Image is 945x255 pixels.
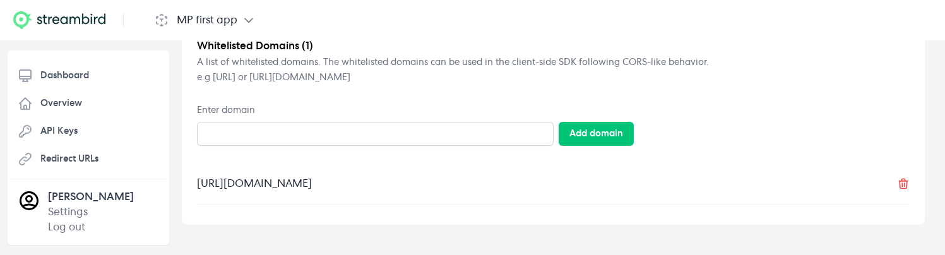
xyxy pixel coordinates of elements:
[48,189,134,205] p: [PERSON_NAME]
[13,174,164,199] a: OAuth
[197,39,910,54] p: Whitelisted Domains ( 1 )
[10,10,108,30] img: Streambird
[569,127,623,140] div: Add domain
[177,13,237,28] h1: MP first app
[40,97,82,110] span: Overview
[48,207,88,217] a: Settings
[13,91,164,116] a: Overview
[40,153,98,165] span: Redirect URLs
[40,69,89,82] span: Dashboard
[40,125,78,138] span: API Keys
[197,56,910,69] p: A list of whitelisted domains. The whitelisted domains can be used in the client-side SDK followi...
[13,63,164,88] a: Dashboard
[559,122,634,146] button: Add domain
[13,146,164,172] a: Redirect URLs
[197,176,312,191] div: [URL][DOMAIN_NAME]
[13,119,164,144] a: API Keys
[48,222,85,232] a: Log out
[197,71,910,84] p: e.g [URL] or [URL][DOMAIN_NAME]
[154,13,255,28] button: MP first app
[197,104,910,117] label: Enter domain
